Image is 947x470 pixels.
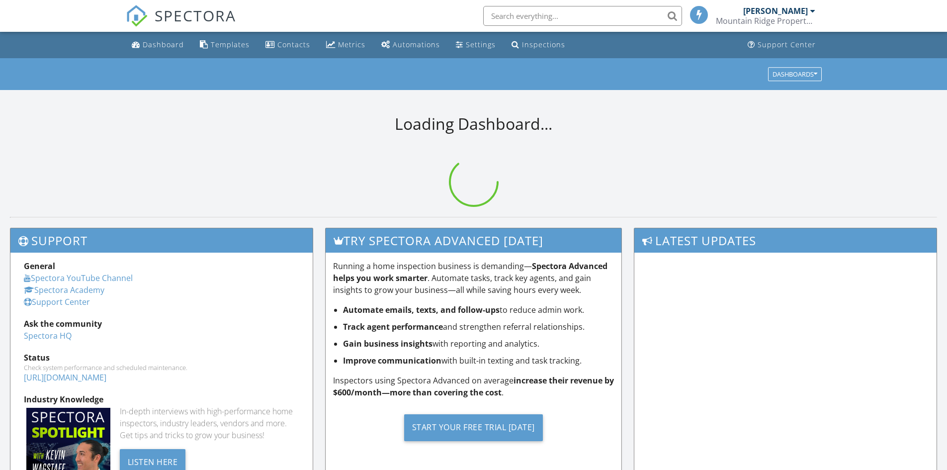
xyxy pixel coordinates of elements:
[466,40,496,49] div: Settings
[128,36,188,54] a: Dashboard
[743,6,808,16] div: [PERSON_NAME]
[24,330,72,341] a: Spectora HQ
[768,67,822,81] button: Dashboards
[261,36,314,54] a: Contacts
[333,406,614,449] a: Start Your Free Trial [DATE]
[343,321,443,332] strong: Track agent performance
[24,284,104,295] a: Spectora Academy
[343,304,500,315] strong: Automate emails, texts, and follow-ups
[333,261,607,283] strong: Spectora Advanced helps you work smarter
[343,304,614,316] li: to reduce admin work.
[326,228,622,253] h3: Try spectora advanced [DATE]
[343,338,614,350] li: with reporting and analytics.
[120,456,186,467] a: Listen Here
[343,338,432,349] strong: Gain business insights
[277,40,310,49] div: Contacts
[343,321,614,333] li: and strengthen referral relationships.
[333,260,614,296] p: Running a home inspection business is demanding— . Automate tasks, track key agents, and gain ins...
[716,16,815,26] div: Mountain Ridge Property Inspections
[155,5,236,26] span: SPECTORA
[24,318,299,330] div: Ask the community
[24,372,106,383] a: [URL][DOMAIN_NAME]
[24,273,133,283] a: Spectora YouTube Channel
[10,228,313,253] h3: Support
[483,6,682,26] input: Search everything...
[744,36,820,54] a: Support Center
[343,355,441,366] strong: Improve communication
[758,40,816,49] div: Support Center
[24,296,90,307] a: Support Center
[377,36,444,54] a: Automations (Basic)
[773,71,817,78] div: Dashboards
[126,5,148,27] img: The Best Home Inspection Software - Spectora
[120,405,299,441] div: In-depth interviews with high-performance home inspectors, industry leaders, vendors and more. Ge...
[452,36,500,54] a: Settings
[211,40,250,49] div: Templates
[343,355,614,367] li: with built-in texting and task tracking.
[196,36,254,54] a: Templates
[338,40,365,49] div: Metrics
[126,13,236,34] a: SPECTORA
[508,36,569,54] a: Inspections
[333,375,614,398] p: Inspectors using Spectora Advanced on average .
[322,36,369,54] a: Metrics
[24,393,299,405] div: Industry Knowledge
[24,364,299,372] div: Check system performance and scheduled maintenance.
[24,352,299,364] div: Status
[393,40,440,49] div: Automations
[404,414,543,441] div: Start Your Free Trial [DATE]
[24,261,55,272] strong: General
[333,375,614,398] strong: increase their revenue by $600/month—more than covering the cost
[522,40,565,49] div: Inspections
[143,40,184,49] div: Dashboard
[634,228,937,253] h3: Latest Updates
